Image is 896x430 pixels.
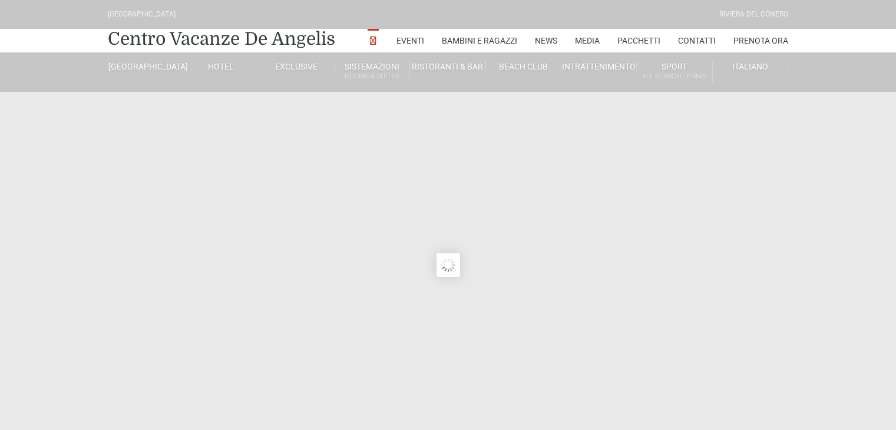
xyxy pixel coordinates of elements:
a: Beach Club [486,61,561,72]
small: Rooms & Suites [335,71,409,82]
a: Contatti [678,29,716,52]
div: [GEOGRAPHIC_DATA] [108,9,176,20]
a: Eventi [396,29,424,52]
a: Exclusive [259,61,335,72]
a: News [535,29,557,52]
a: [GEOGRAPHIC_DATA] [108,61,183,72]
a: Italiano [713,61,788,72]
a: Centro Vacanze De Angelis [108,27,335,51]
span: Italiano [732,62,768,71]
a: SportAll Season Tennis [637,61,712,83]
a: Hotel [183,61,259,72]
a: Pacchetti [617,29,660,52]
a: Intrattenimento [561,61,637,72]
div: Riviera Del Conero [719,9,788,20]
a: Prenota Ora [733,29,788,52]
a: SistemazioniRooms & Suites [335,61,410,83]
a: Ristoranti & Bar [410,61,485,72]
small: All Season Tennis [637,71,712,82]
a: Media [575,29,600,52]
a: Bambini e Ragazzi [442,29,517,52]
